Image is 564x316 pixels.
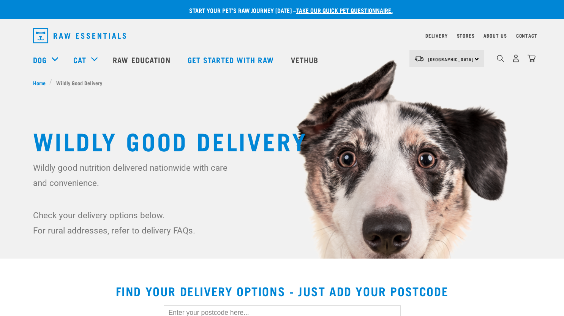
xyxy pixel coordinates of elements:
img: van-moving.png [414,55,424,62]
img: home-icon@2x.png [528,54,536,62]
span: [GEOGRAPHIC_DATA] [428,58,474,60]
img: Raw Essentials Logo [33,28,126,43]
img: user.png [512,54,520,62]
a: Raw Education [105,44,180,75]
span: Home [33,79,46,87]
nav: dropdown navigation [27,25,537,46]
a: take our quick pet questionnaire. [296,8,393,12]
a: Vethub [283,44,328,75]
h1: Wildly Good Delivery [33,127,531,154]
nav: breadcrumbs [33,79,531,87]
p: Wildly good nutrition delivered nationwide with care and convenience. [33,160,232,191]
img: home-icon-1@2x.png [497,55,504,62]
p: Check your delivery options below. For rural addresses, refer to delivery FAQs. [33,208,232,238]
a: About Us [483,34,507,37]
a: Dog [33,54,47,65]
a: Delivery [425,34,447,37]
a: Contact [516,34,537,37]
a: Cat [73,54,86,65]
h2: Find your delivery options - just add your postcode [9,284,555,298]
a: Stores [457,34,475,37]
a: Home [33,79,50,87]
a: Get started with Raw [180,44,283,75]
